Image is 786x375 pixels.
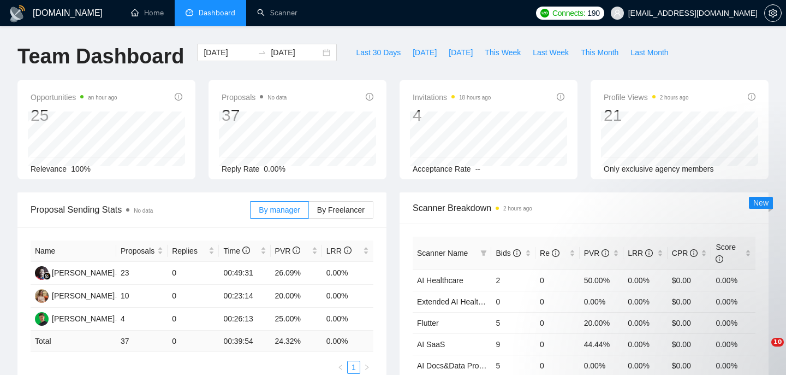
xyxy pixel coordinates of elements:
button: Last 30 Days [350,44,407,61]
div: 37 [222,105,287,126]
time: 18 hours ago [459,95,491,101]
span: info-circle [344,247,352,254]
img: AV [35,289,49,303]
span: [DATE] [449,46,473,58]
th: Proposals [116,241,168,262]
span: Bids [496,249,520,257]
span: info-circle [242,247,250,254]
span: [DATE] [413,46,437,58]
span: Proposals [222,91,287,104]
span: to [258,48,266,57]
span: Scanner Name [417,249,468,257]
span: CPR [672,249,698,257]
td: 0.00% [322,285,373,308]
span: filter [480,250,487,256]
span: dashboard [186,9,193,16]
td: 4 [116,308,168,331]
input: End date [271,46,320,58]
div: 4 [413,105,491,126]
span: Last 30 Days [356,46,401,58]
span: Replies [172,245,206,257]
span: 100% [71,165,91,173]
td: 9 [491,333,535,355]
img: logo [9,5,26,22]
td: 00:23:14 [219,285,270,308]
img: SS [35,266,49,280]
span: Proposals [121,245,155,257]
span: filter [478,245,489,261]
span: Profile Views [604,91,689,104]
time: 2 hours ago [660,95,689,101]
span: left [337,364,344,371]
button: This Week [479,44,527,61]
span: PVR [275,247,301,255]
td: 0.00 % [322,331,373,352]
span: info-circle [175,93,182,101]
img: upwork-logo.png [540,9,549,17]
button: [DATE] [443,44,479,61]
td: 0 [168,331,219,352]
div: [PERSON_NAME] [52,290,115,302]
span: info-circle [513,249,521,257]
a: Extended AI Healthcare [417,297,497,306]
a: AI Docs&Data Processing [417,361,505,370]
span: info-circle [602,249,609,257]
div: 21 [604,105,689,126]
td: 00:39:54 [219,331,270,352]
td: 10 [116,285,168,308]
button: left [334,361,347,374]
button: Last Week [527,44,575,61]
span: swap-right [258,48,266,57]
td: 24.32 % [271,331,322,352]
span: 10 [771,338,784,347]
span: -- [475,165,480,173]
td: 0.00% [322,308,373,331]
td: 0 [535,291,580,312]
span: Relevance [31,165,67,173]
span: right [364,364,370,371]
span: New [753,198,769,207]
td: 0.00% [322,262,373,285]
span: info-circle [552,249,559,257]
a: 1 [348,361,360,373]
span: Proposal Sending Stats [31,203,250,216]
span: Opportunities [31,91,117,104]
span: LRR [326,247,352,255]
td: 0 [168,262,219,285]
td: 00:49:31 [219,262,270,285]
span: Last Week [533,46,569,58]
td: 0 [535,312,580,333]
span: info-circle [690,249,698,257]
h1: Team Dashboard [17,44,184,69]
span: info-circle [748,93,755,101]
div: [PERSON_NAME] [52,313,115,325]
a: Flutter [417,319,439,327]
span: By Freelancer [317,206,365,214]
span: Scanner Breakdown [413,201,755,215]
li: Next Page [360,361,373,374]
td: 2 [491,269,535,291]
span: Reply Rate [222,165,259,173]
td: 37 [116,331,168,352]
a: AI Healthcare [417,276,463,285]
span: 190 [587,7,599,19]
span: This Week [485,46,521,58]
li: 1 [347,361,360,374]
img: gigradar-bm.png [43,272,51,280]
time: 2 hours ago [503,206,532,212]
td: 25.00% [271,308,322,331]
td: 0 [535,333,580,355]
span: info-circle [293,247,300,254]
span: Re [540,249,559,257]
th: Name [31,241,116,262]
th: Replies [168,241,219,262]
span: info-circle [716,255,723,263]
span: info-circle [366,93,373,101]
td: 26.09% [271,262,322,285]
button: right [360,361,373,374]
td: 5 [491,312,535,333]
li: Previous Page [334,361,347,374]
time: an hour ago [88,95,117,101]
span: No data [267,95,287,101]
span: Time [223,247,249,255]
